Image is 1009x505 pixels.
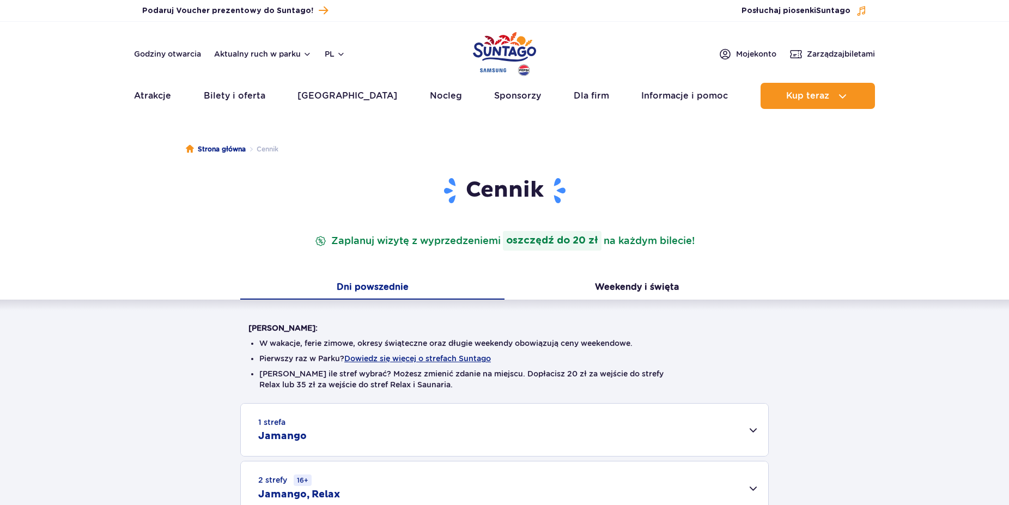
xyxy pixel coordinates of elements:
[736,48,776,59] span: Moje konto
[258,417,285,428] small: 1 strefa
[494,83,541,109] a: Sponsorzy
[294,474,312,486] small: 16+
[214,50,312,58] button: Aktualny ruch w parku
[240,277,504,300] button: Dni powszednie
[816,7,850,15] span: Suntago
[259,353,750,364] li: Pierwszy raz w Parku?
[248,177,761,205] h1: Cennik
[741,5,850,16] span: Posłuchaj piosenki
[248,324,318,332] strong: [PERSON_NAME]:
[258,430,307,443] h2: Jamango
[259,368,750,390] li: [PERSON_NAME] ile stref wybrać? Możesz zmienić zdanie na miejscu. Dopłacisz 20 zł za wejście do s...
[741,5,867,16] button: Posłuchaj piosenkiSuntago
[344,354,491,363] button: Dowiedz się więcej o strefach Suntago
[259,338,750,349] li: W wakacje, ferie zimowe, okresy świąteczne oraz długie weekendy obowiązują ceny weekendowe.
[325,48,345,59] button: pl
[134,83,171,109] a: Atrakcje
[186,144,246,155] a: Strona główna
[786,91,829,101] span: Kup teraz
[258,488,340,501] h2: Jamango, Relax
[503,231,601,251] strong: oszczędź do 20 zł
[807,48,875,59] span: Zarządzaj biletami
[789,47,875,60] a: Zarządzajbiletami
[719,47,776,60] a: Mojekonto
[504,277,769,300] button: Weekendy i święta
[761,83,875,109] button: Kup teraz
[297,83,397,109] a: [GEOGRAPHIC_DATA]
[204,83,265,109] a: Bilety i oferta
[142,3,328,18] a: Podaruj Voucher prezentowy do Suntago!
[473,27,536,77] a: Park of Poland
[313,231,697,251] p: Zaplanuj wizytę z wyprzedzeniem na każdym bilecie!
[574,83,609,109] a: Dla firm
[142,5,313,16] span: Podaruj Voucher prezentowy do Suntago!
[430,83,462,109] a: Nocleg
[258,474,312,486] small: 2 strefy
[134,48,201,59] a: Godziny otwarcia
[246,144,278,155] li: Cennik
[641,83,728,109] a: Informacje i pomoc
